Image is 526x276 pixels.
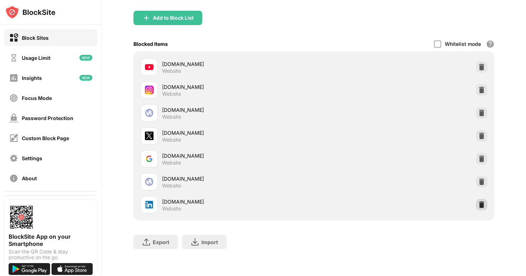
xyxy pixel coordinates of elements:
img: favicons [145,200,154,209]
div: [DOMAIN_NAME] [162,83,314,91]
div: Scan the QR Code & stay productive on the go [9,249,93,260]
div: Website [162,182,181,189]
img: favicons [145,86,154,94]
div: Website [162,91,181,97]
div: Settings [22,155,42,161]
div: BlockSite App on your Smartphone [9,233,93,247]
div: Usage Limit [22,55,50,61]
img: time-usage-off.svg [9,53,18,62]
img: favicons [145,154,154,163]
div: Website [162,137,181,143]
img: insights-off.svg [9,73,18,82]
img: password-protection-off.svg [9,114,18,123]
div: Password Protection [22,115,73,121]
img: about-off.svg [9,174,18,183]
img: download-on-the-app-store.svg [52,263,93,275]
div: Focus Mode [22,95,52,101]
div: [DOMAIN_NAME] [162,198,314,205]
img: new-icon.svg [79,55,92,61]
div: [DOMAIN_NAME] [162,60,314,68]
div: Website [162,160,181,166]
div: [DOMAIN_NAME] [162,106,314,114]
img: favicons [145,132,154,140]
img: favicons [145,63,154,71]
div: [DOMAIN_NAME] [162,152,314,160]
div: Block Sites [22,35,49,41]
div: [DOMAIN_NAME] [162,175,314,182]
div: Blocked Items [133,41,168,47]
img: favicons [145,109,154,117]
img: new-icon.svg [79,75,92,81]
div: [DOMAIN_NAME] [162,129,314,137]
div: Website [162,205,181,212]
img: favicons [145,177,154,186]
div: Insights [22,75,42,81]
img: customize-block-page-off.svg [9,134,18,143]
div: Add to Block List [153,15,194,21]
div: Website [162,114,181,120]
img: block-on.svg [9,33,18,42]
img: get-it-on-google-play.svg [9,263,50,275]
img: focus-off.svg [9,94,18,103]
img: logo-blocksite.svg [5,5,55,19]
div: Website [162,68,181,74]
img: options-page-qr-code.png [9,204,34,230]
img: settings-off.svg [9,154,18,163]
div: Export [153,239,169,245]
div: Import [201,239,218,245]
div: Custom Block Page [22,135,69,141]
div: About [22,175,37,181]
div: Whitelist mode [445,41,481,47]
